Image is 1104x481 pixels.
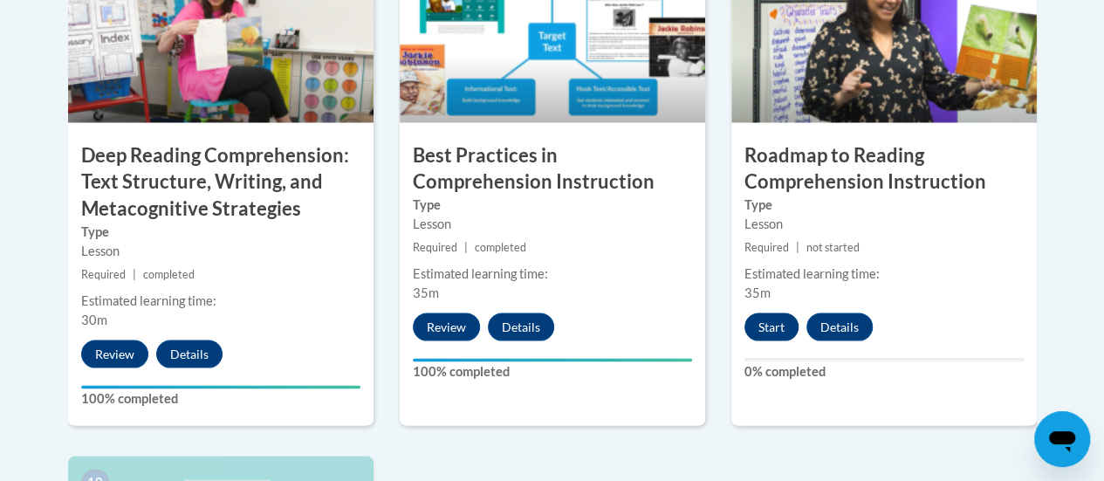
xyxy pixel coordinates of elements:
[413,264,692,283] div: Estimated learning time:
[464,240,468,253] span: |
[413,214,692,233] div: Lesson
[413,240,457,253] span: Required
[488,313,554,340] button: Details
[413,358,692,361] div: Your progress
[413,361,692,381] label: 100% completed
[731,141,1037,196] h3: Roadmap to Reading Comprehension Instruction
[1034,411,1090,467] iframe: Button to launch messaging window
[806,240,860,253] span: not started
[744,214,1024,233] div: Lesson
[744,195,1024,214] label: Type
[133,267,136,280] span: |
[81,385,360,388] div: Your progress
[796,240,799,253] span: |
[744,240,789,253] span: Required
[81,222,360,241] label: Type
[413,285,439,299] span: 35m
[475,240,526,253] span: completed
[81,312,107,326] span: 30m
[744,264,1024,283] div: Estimated learning time:
[744,361,1024,381] label: 0% completed
[81,267,126,280] span: Required
[81,241,360,260] div: Lesson
[413,195,692,214] label: Type
[156,340,223,368] button: Details
[81,340,148,368] button: Review
[143,267,195,280] span: completed
[744,313,799,340] button: Start
[68,141,374,222] h3: Deep Reading Comprehension: Text Structure, Writing, and Metacognitive Strategies
[400,141,705,196] h3: Best Practices in Comprehension Instruction
[81,388,360,408] label: 100% completed
[81,291,360,310] div: Estimated learning time:
[744,285,771,299] span: 35m
[806,313,873,340] button: Details
[413,313,480,340] button: Review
